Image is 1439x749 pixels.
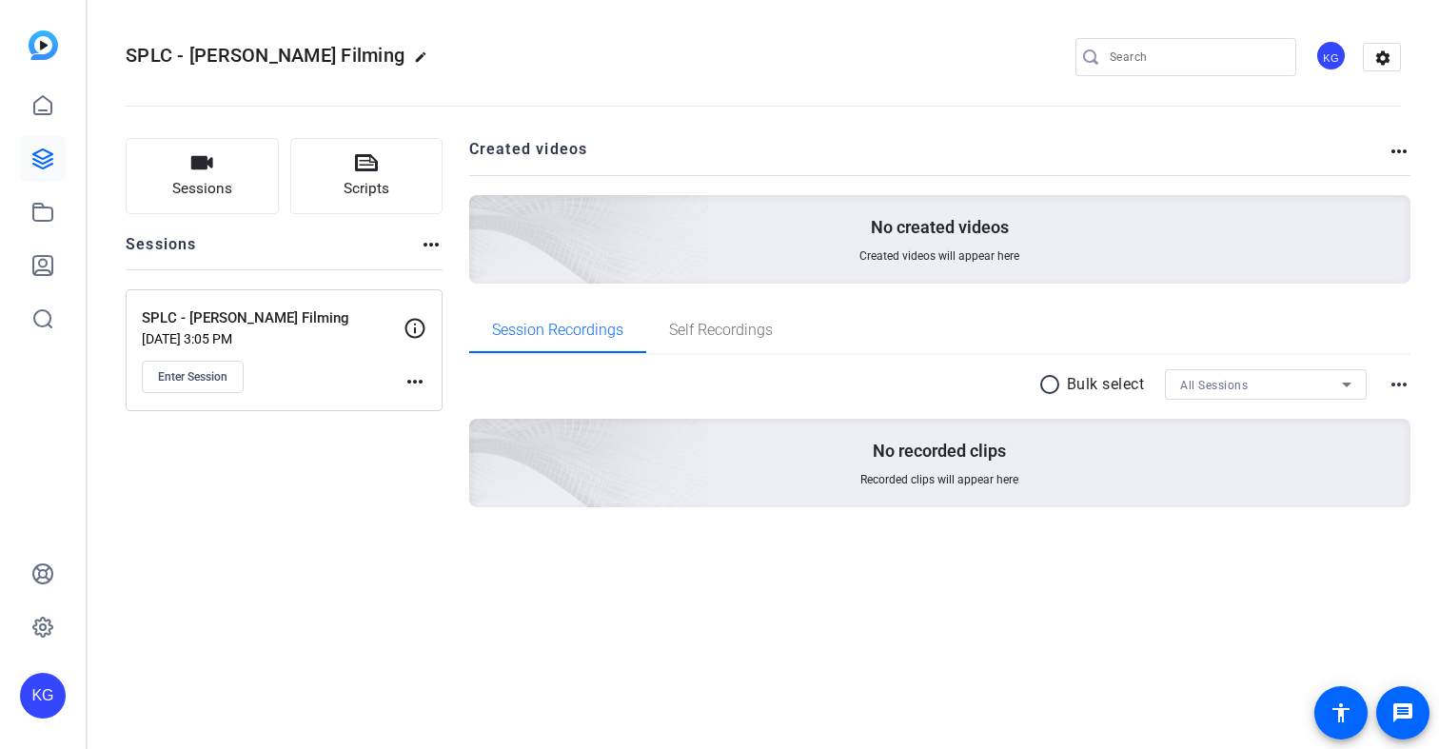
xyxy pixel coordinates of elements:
p: [DATE] 3:05 PM [142,331,404,346]
mat-icon: more_horiz [1388,373,1410,396]
span: Created videos will appear here [859,248,1019,264]
p: SPLC - [PERSON_NAME] Filming [142,307,404,329]
input: Search [1110,46,1281,69]
span: SPLC - [PERSON_NAME] Filming [126,44,404,67]
button: Scripts [290,138,444,214]
mat-icon: message [1391,701,1414,724]
h2: Created videos [469,138,1389,175]
span: Scripts [344,178,389,200]
mat-icon: more_horiz [1388,140,1410,163]
span: Sessions [172,178,232,200]
mat-icon: accessibility [1330,701,1352,724]
mat-icon: more_horiz [420,233,443,256]
div: KG [20,673,66,719]
p: Bulk select [1067,373,1145,396]
button: Sessions [126,138,279,214]
span: All Sessions [1180,379,1248,392]
span: Session Recordings [492,323,623,338]
div: KG [1315,40,1347,71]
p: No created videos [871,216,1009,239]
img: Creted videos background [256,7,710,420]
h2: Sessions [126,233,197,269]
span: Self Recordings [669,323,773,338]
span: Enter Session [158,369,227,384]
mat-icon: radio_button_unchecked [1038,373,1067,396]
img: blue-gradient.svg [29,30,58,60]
ngx-avatar: Kristen Grosshans [1315,40,1349,73]
button: Enter Session [142,361,244,393]
span: Recorded clips will appear here [860,472,1018,487]
mat-icon: more_horiz [404,370,426,393]
p: No recorded clips [873,440,1006,463]
mat-icon: settings [1364,44,1402,72]
mat-icon: edit [414,50,437,73]
img: embarkstudio-empty-session.png [256,230,710,643]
